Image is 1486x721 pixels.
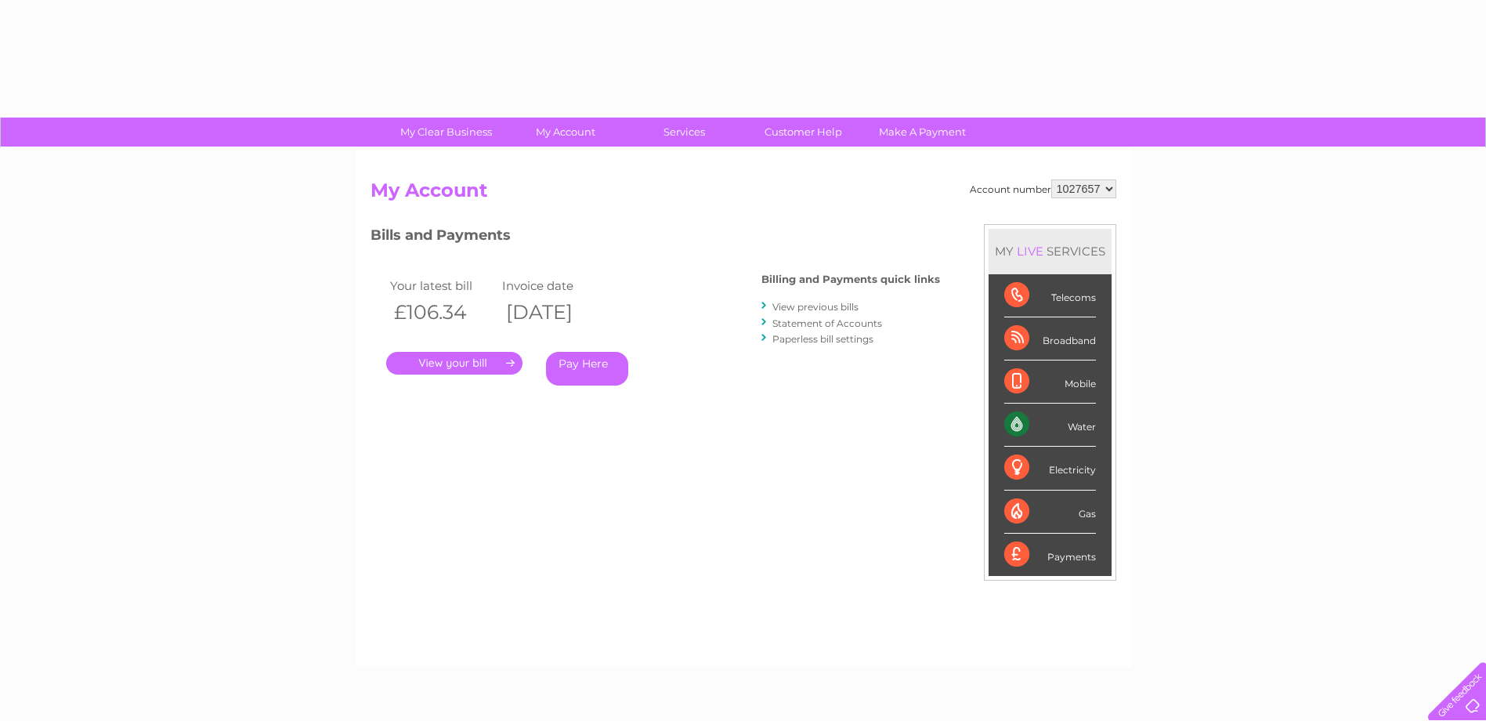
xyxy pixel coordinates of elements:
div: Account number [970,179,1116,198]
th: [DATE] [498,296,611,328]
td: Invoice date [498,275,611,296]
div: Payments [1004,534,1096,576]
div: Broadband [1004,317,1096,360]
h2: My Account [371,179,1116,209]
a: My Clear Business [381,118,511,147]
th: £106.34 [386,296,499,328]
a: View previous bills [772,301,859,313]
a: Paperless bill settings [772,333,873,345]
a: Services [620,118,749,147]
div: Water [1004,404,1096,447]
div: Telecoms [1004,274,1096,317]
div: Gas [1004,491,1096,534]
div: MY SERVICES [989,229,1112,274]
h3: Bills and Payments [371,224,940,252]
td: Your latest bill [386,275,499,296]
a: . [386,352,522,375]
a: Pay Here [546,352,628,386]
div: Mobile [1004,360,1096,404]
h4: Billing and Payments quick links [761,274,940,285]
div: LIVE [1014,244,1047,259]
a: My Account [501,118,630,147]
a: Statement of Accounts [772,317,882,329]
a: Make A Payment [858,118,987,147]
div: Electricity [1004,447,1096,490]
a: Customer Help [739,118,868,147]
